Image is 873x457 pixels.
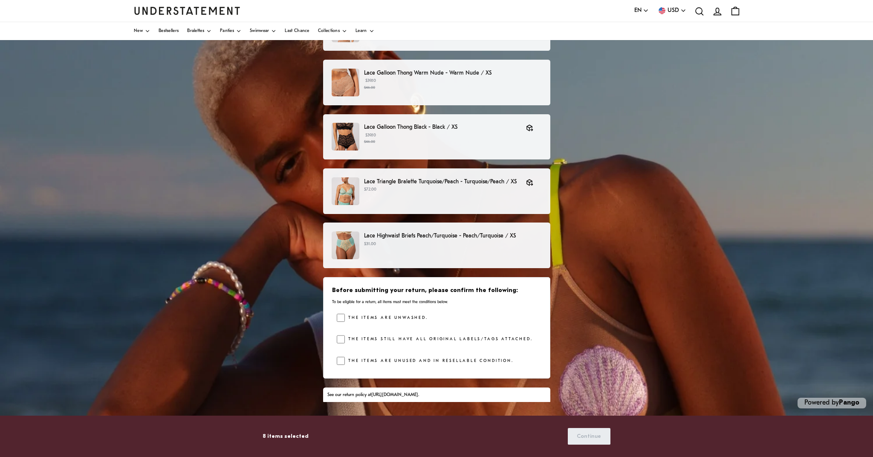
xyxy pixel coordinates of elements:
[364,123,517,132] p: Lace Galloon Thong Black - Black / XS
[187,22,211,40] a: Bralettes
[159,22,179,40] a: Bestsellers
[318,22,347,40] a: Collections
[371,393,418,397] a: [URL][DOMAIN_NAME]
[220,29,234,33] span: Panties
[159,29,179,33] span: Bestsellers
[356,22,374,40] a: Learn
[345,357,513,365] label: The items are unused and in resellable condition.
[332,299,541,305] p: To be eligible for a return, all items must meet the conditions below.
[345,335,532,344] label: The items still have all original labels/tags attached.
[220,22,241,40] a: Panties
[364,86,375,90] strike: $46.00
[364,78,541,90] p: $39.10
[327,392,546,399] div: See our return policy at .
[657,6,686,15] button: USD
[634,6,642,15] span: EN
[134,7,240,14] a: Understatement Homepage
[798,398,866,408] p: Powered by
[318,29,340,33] span: Collections
[668,6,679,15] span: USD
[332,69,359,96] img: SALA-SHW-008-14.jpg
[250,22,276,40] a: Swimwear
[364,132,517,145] p: $39.10
[364,231,541,240] p: Lace Highwaist Briefs Peach/Turquoise - Peach/Turquoise / XS
[332,231,359,259] img: 131_348dc4b3-2c16-4e87-a4e3-1d21fca6e85d.jpg
[134,29,143,33] span: New
[364,177,517,186] p: Lace Triangle Bralette Turquoise/Peach - Turquoise/Peach / XS
[250,29,269,33] span: Swimwear
[345,314,428,322] label: The items are unwashed.
[285,29,309,33] span: Last Chance
[332,177,359,205] img: TULA-BRA-001_746756f5-a4ca-4b78-8700-1cd86a3f6da8.jpg
[134,22,150,40] a: New
[364,140,375,144] strike: $46.00
[187,29,204,33] span: Bralettes
[364,241,541,248] p: $31.00
[332,286,541,295] h3: Before submitting your return, please confirm the following:
[356,29,367,33] span: Learn
[364,186,517,193] p: $72.00
[364,69,541,78] p: Lace Galloon Thong Warm Nude - Warm Nude / XS
[634,6,649,15] button: EN
[285,22,309,40] a: Last Chance
[332,123,359,150] img: SABO-SHW-008-2.jpg
[839,399,859,406] a: Pango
